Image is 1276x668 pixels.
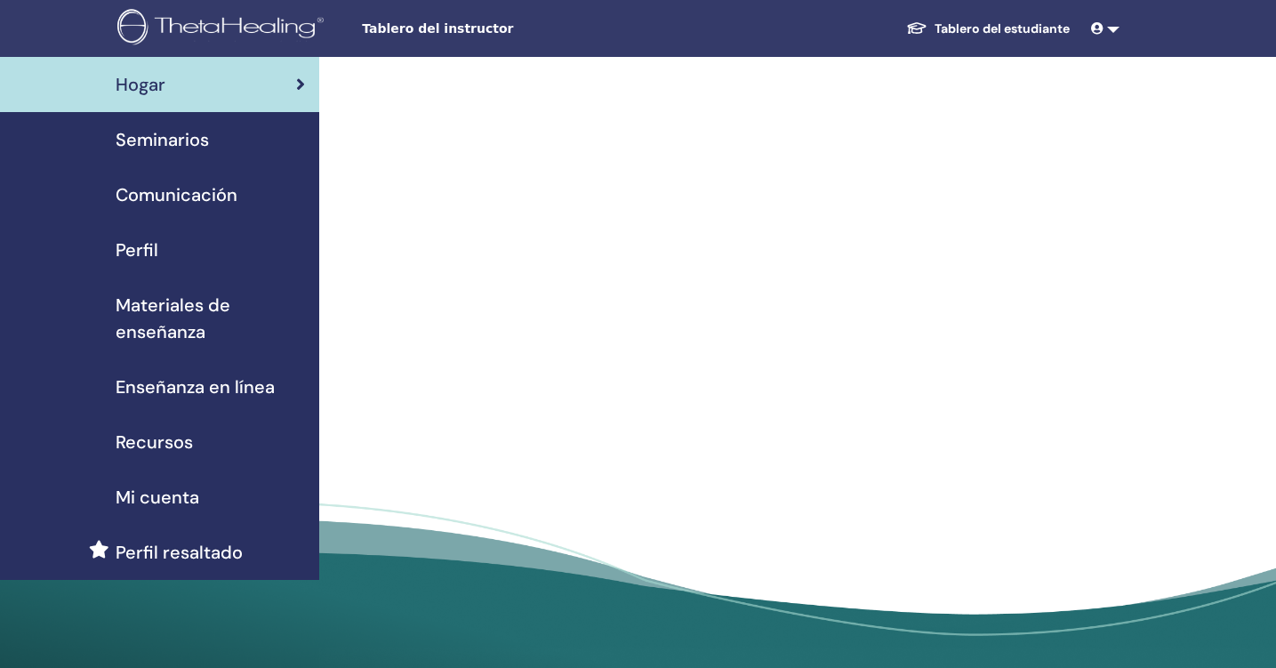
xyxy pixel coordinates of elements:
[362,20,629,38] span: Tablero del instructor
[116,374,275,400] span: Enseñanza en línea
[116,126,209,153] span: Seminarios
[116,292,305,345] span: Materiales de enseñanza
[892,12,1084,45] a: Tablero del estudiante
[116,429,193,455] span: Recursos
[116,237,158,263] span: Perfil
[116,539,243,566] span: Perfil resaltado
[117,9,330,49] img: logo.png
[906,20,927,36] img: graduation-cap-white.svg
[116,181,237,208] span: Comunicación
[116,484,199,511] span: Mi cuenta
[116,71,165,98] span: Hogar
